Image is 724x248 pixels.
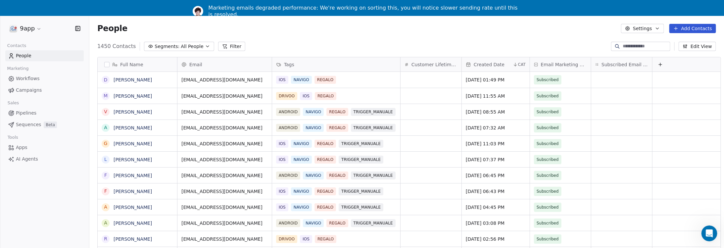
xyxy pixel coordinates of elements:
[462,57,530,72] div: Created DateCAT
[537,109,559,115] span: Subscribed
[181,109,268,115] span: [EMAIL_ADDRESS][DOMAIN_NAME]
[351,108,396,116] span: TRIGGER_MANUALE
[326,124,348,132] span: REGALO
[5,142,84,153] a: Apps
[181,172,268,179] span: [EMAIL_ADDRESS][DOMAIN_NAME]
[291,187,312,195] span: NAVIGO
[276,187,288,195] span: IOS
[181,93,268,99] span: [EMAIL_ADDRESS][DOMAIN_NAME]
[466,124,526,131] span: [DATE] 07:32 AM
[303,108,324,116] span: NAVIGO
[537,236,559,242] span: Subscribed
[537,76,559,83] span: Subscribed
[8,23,43,34] button: 9app
[16,156,38,163] span: AI Agents
[284,61,294,68] span: Tags
[701,225,717,241] iframe: Intercom live chat
[339,156,383,164] span: TRIGGER_MANUALE
[16,121,41,128] span: Sequences
[351,219,396,227] span: TRIGGER_MANUALE
[276,76,288,84] span: IOS
[466,188,526,195] span: [DATE] 06:43 PM
[181,236,268,242] span: [EMAIL_ADDRESS][DOMAIN_NAME]
[303,219,324,227] span: NAVIGO
[466,140,526,147] span: [DATE] 11:03 PM
[5,108,84,119] a: Pipelines
[541,61,587,68] span: Email Marketing Consent
[16,110,36,117] span: Pipelines
[272,57,400,72] div: Tags
[537,140,559,147] span: Subscribed
[314,156,336,164] span: REGALO
[276,172,300,179] span: ANDROID
[104,76,108,83] div: D
[314,140,336,148] span: REGALO
[97,24,127,33] span: People
[314,187,336,195] span: REGALO
[98,57,177,72] div: Full Name
[411,61,458,68] span: Customer Lifetime Value
[291,140,312,148] span: NAVIGO
[181,188,268,195] span: [EMAIL_ADDRESS][DOMAIN_NAME]
[16,75,40,82] span: Workflows
[189,61,202,68] span: Email
[351,124,396,132] span: TRIGGER_MANUALE
[181,220,268,226] span: [EMAIL_ADDRESS][DOMAIN_NAME]
[276,92,297,100] span: DRIVOO
[181,76,268,83] span: [EMAIL_ADDRESS][DOMAIN_NAME]
[530,57,591,72] div: Email Marketing Consent
[114,205,152,210] a: [PERSON_NAME]
[339,140,383,148] span: TRIGGER_MANUALE
[114,189,152,194] a: [PERSON_NAME]
[114,141,152,146] a: [PERSON_NAME]
[466,236,526,242] span: [DATE] 02:56 PM
[537,93,559,99] span: Subscribed
[291,76,312,84] span: NAVIGO
[276,140,288,148] span: IOS
[300,92,312,100] span: IOS
[218,42,246,51] button: Filter
[16,87,42,94] span: Campaigns
[326,172,348,179] span: REGALO
[104,220,107,226] div: A
[537,172,559,179] span: Subscribed
[276,124,300,132] span: ANDROID
[114,221,152,226] a: [PERSON_NAME]
[5,154,84,165] a: AI Agents
[9,25,17,32] img: logo_con%20trasparenza.png
[401,57,461,72] div: Customer Lifetime Value
[303,172,324,179] span: NAVIGO
[466,109,526,115] span: [DATE] 08:55 AM
[120,61,143,68] span: Full Name
[16,144,27,151] span: Apps
[537,124,559,131] span: Subscribed
[114,77,152,82] a: [PERSON_NAME]
[276,235,297,243] span: DRIVOO
[181,140,268,147] span: [EMAIL_ADDRESS][DOMAIN_NAME]
[518,62,526,67] span: CAT
[20,24,35,33] span: 9app
[114,93,152,99] a: [PERSON_NAME]
[5,119,84,130] a: SequencesBeta
[276,108,300,116] span: ANDROID
[104,235,107,242] div: R
[276,203,288,211] span: IOS
[104,204,107,211] div: A
[104,140,108,147] div: G
[315,235,336,243] span: REGALO
[466,156,526,163] span: [DATE] 07:37 PM
[315,92,336,100] span: REGALO
[537,220,559,226] span: Subscribed
[5,132,21,142] span: Tools
[181,156,268,163] span: [EMAIL_ADDRESS][DOMAIN_NAME]
[314,203,336,211] span: REGALO
[474,61,505,68] span: Created Date
[466,172,526,179] span: [DATE] 06:45 PM
[300,235,312,243] span: IOS
[4,64,31,74] span: Marketing
[291,203,312,211] span: NAVIGO
[114,125,152,130] a: [PERSON_NAME]
[314,76,336,84] span: REGALO
[104,172,107,179] div: F
[16,52,31,59] span: People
